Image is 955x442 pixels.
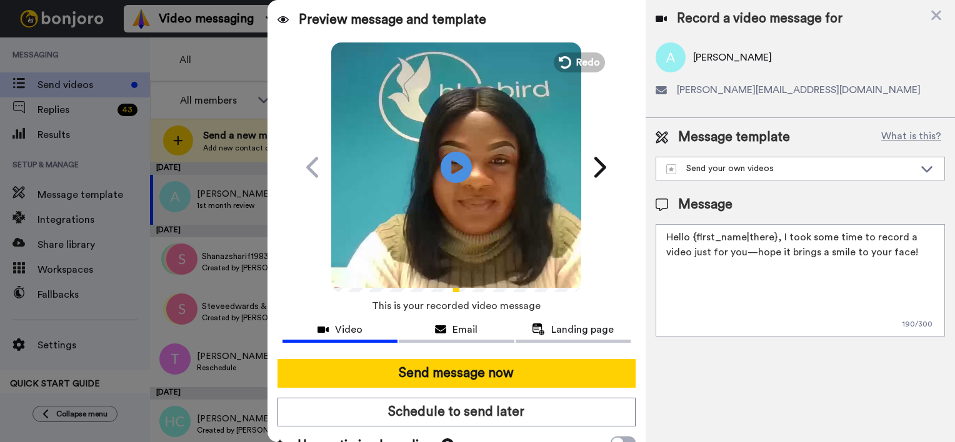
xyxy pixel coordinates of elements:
[335,322,362,337] span: Video
[877,128,945,147] button: What is this?
[656,224,945,336] textarea: Hello {first_name|there}, I took some time to record a video just for you—hope it brings a smile ...
[277,359,636,388] button: Send message now
[678,195,732,214] span: Message
[452,322,477,337] span: Email
[678,128,790,147] span: Message template
[372,292,541,320] span: This is your recorded video message
[551,322,614,337] span: Landing page
[677,82,921,97] span: [PERSON_NAME][EMAIL_ADDRESS][DOMAIN_NAME]
[277,398,636,426] button: Schedule to send later
[666,164,676,174] img: demo-template.svg
[666,162,914,175] div: Send your own videos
